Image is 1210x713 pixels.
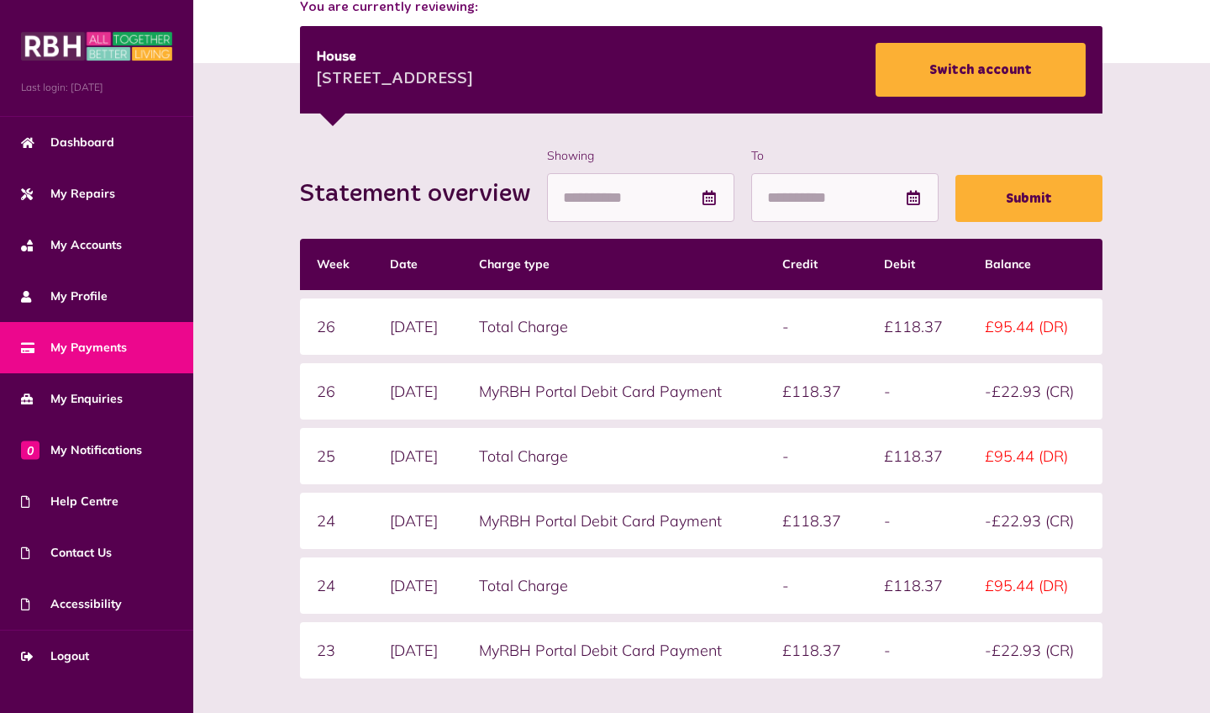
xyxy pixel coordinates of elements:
a: Switch account [876,43,1086,97]
td: 26 [300,363,373,420]
th: Week [300,239,373,290]
td: MyRBH Portal Debit Card Payment [462,622,765,679]
td: £118.37 [765,363,867,420]
span: Dashboard [21,134,114,151]
td: £118.37 [765,493,867,549]
td: MyRBH Portal Debit Card Payment [462,363,765,420]
td: [DATE] [373,557,462,614]
span: My Payments [21,339,127,356]
td: [DATE] [373,363,462,420]
span: My Enquiries [21,390,123,408]
th: Credit [765,239,867,290]
td: Total Charge [462,428,765,484]
td: £118.37 [867,298,969,355]
td: 26 [300,298,373,355]
td: - [765,428,867,484]
td: £95.44 (DR) [968,428,1102,484]
span: Accessibility [21,595,122,613]
span: Help Centre [21,493,118,510]
span: Logout [21,647,89,665]
span: My Notifications [21,441,142,459]
td: [DATE] [373,298,462,355]
th: Debit [867,239,969,290]
td: £118.37 [867,557,969,614]
td: Total Charge [462,298,765,355]
span: My Repairs [21,185,115,203]
span: My Accounts [21,236,122,254]
td: 24 [300,493,373,549]
td: [DATE] [373,493,462,549]
td: [DATE] [373,622,462,679]
td: - [867,363,969,420]
img: MyRBH [21,29,172,63]
span: 0 [21,441,39,459]
td: £118.37 [765,622,867,679]
td: 24 [300,557,373,614]
th: Charge type [462,239,765,290]
h2: Statement overview [300,179,547,209]
td: [DATE] [373,428,462,484]
td: £95.44 (DR) [968,298,1102,355]
td: 23 [300,622,373,679]
td: 25 [300,428,373,484]
td: -£22.93 (CR) [968,493,1102,549]
td: -£22.93 (CR) [968,363,1102,420]
div: House [317,47,473,67]
td: - [867,493,969,549]
label: To [751,147,939,165]
label: Showing [547,147,734,165]
span: My Profile [21,288,108,305]
td: -£22.93 (CR) [968,622,1102,679]
td: MyRBH Portal Debit Card Payment [462,493,765,549]
td: - [765,298,867,355]
button: Submit [955,175,1102,222]
span: Contact Us [21,544,112,562]
th: Balance [968,239,1102,290]
td: £118.37 [867,428,969,484]
td: Total Charge [462,557,765,614]
th: Date [373,239,462,290]
td: £95.44 (DR) [968,557,1102,614]
td: - [867,622,969,679]
span: Last login: [DATE] [21,80,172,95]
td: - [765,557,867,614]
div: [STREET_ADDRESS] [317,67,473,92]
